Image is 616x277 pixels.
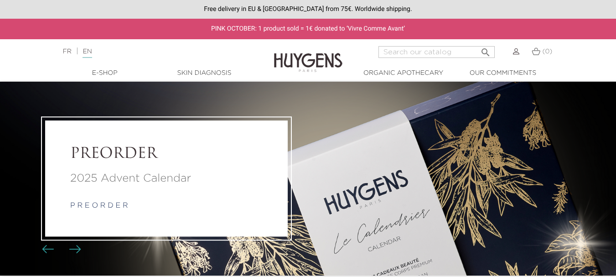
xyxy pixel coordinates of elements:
[159,68,250,78] a: Skin Diagnosis
[70,170,263,187] a: 2025 Advent Calendar
[83,48,92,58] a: EN
[378,46,495,58] input: Search
[70,202,128,209] a: p r e o r d e r
[542,48,552,55] span: (0)
[358,68,449,78] a: Organic Apothecary
[46,242,75,256] div: Carousel buttons
[59,68,150,78] a: E-Shop
[274,38,342,73] img: Huygens
[457,68,549,78] a: Our commitments
[63,48,72,55] a: FR
[58,46,250,57] div: |
[70,146,263,163] a: PREORDER
[480,44,491,55] i: 
[477,43,494,56] button: 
